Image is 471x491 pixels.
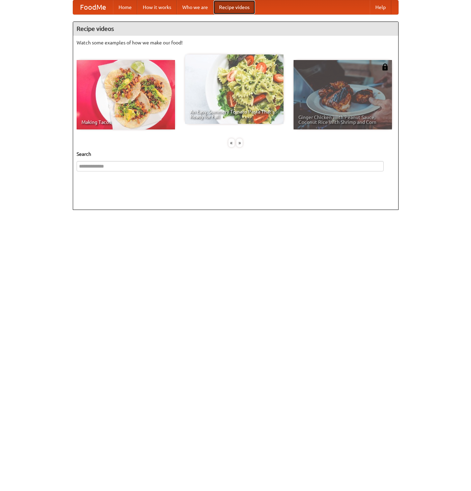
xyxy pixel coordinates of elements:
a: Home [113,0,137,14]
a: An Easy, Summery Tomato Pasta That's Ready for Fall [185,54,284,124]
h5: Search [77,151,395,158]
a: Help [370,0,391,14]
img: 483408.png [382,64,389,70]
h4: Recipe videos [73,22,398,36]
a: FoodMe [73,0,113,14]
a: Recipe videos [213,0,255,14]
p: Watch some examples of how we make our food! [77,39,395,46]
div: » [236,138,243,147]
div: « [228,138,235,147]
span: Making Tacos [81,120,170,125]
a: Who we are [177,0,213,14]
span: An Easy, Summery Tomato Pasta That's Ready for Fall [190,109,279,119]
a: How it works [137,0,177,14]
a: Making Tacos [77,60,175,129]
